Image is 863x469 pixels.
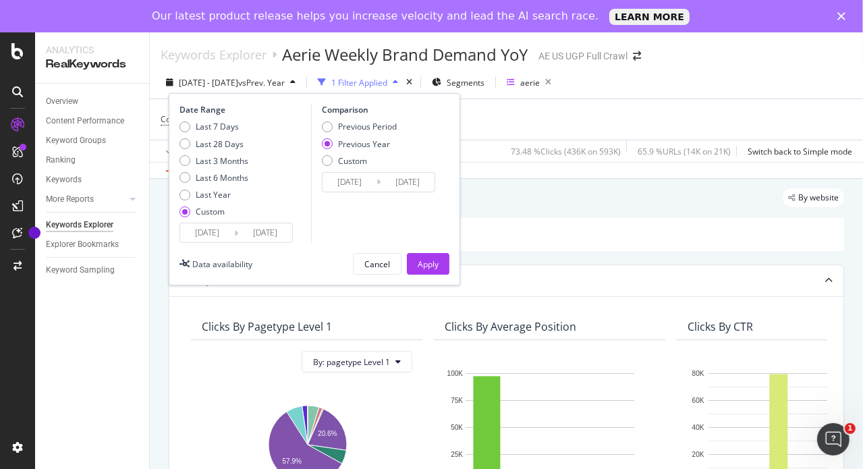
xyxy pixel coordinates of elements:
text: 75K [451,397,463,404]
span: 1 [845,423,856,434]
text: 20.6% [318,430,337,437]
div: Custom [196,206,225,217]
input: Start Date [180,223,234,242]
div: Content Performance [46,114,124,128]
div: Previous Period [322,121,397,132]
div: Last 3 Months [179,155,248,167]
div: Last 7 Days [196,121,239,132]
div: Aerie Weekly Brand Demand YoY [282,43,528,66]
input: End Date [381,173,435,192]
div: AE US UGP Full Crawl [538,49,628,63]
div: Keywords Explorer [46,218,113,232]
button: Cancel [353,253,401,275]
div: arrow-right-arrow-left [633,51,641,61]
div: More Reports [46,192,94,206]
button: Apply [407,253,449,275]
div: Analytics [46,43,138,57]
div: Custom [322,155,397,167]
span: Segments [447,77,484,88]
span: By website [798,194,839,202]
a: Keywords Explorer [161,47,267,62]
text: 57.9% [283,458,302,465]
text: 60K [692,397,704,404]
div: Last 7 Days [179,121,248,132]
div: Keyword Groups [46,134,106,148]
a: Ranking [46,153,140,167]
div: Apply [418,258,439,270]
a: Keyword Groups [46,134,140,148]
a: Content Performance [46,114,140,128]
a: More Reports [46,192,126,206]
span: vs Prev. Year [238,77,285,88]
div: Clicks By pagetype Level 1 [202,320,332,333]
div: RealKeywords [46,57,138,72]
a: Overview [46,94,140,109]
div: Last 28 Days [196,138,244,150]
div: Last 6 Months [196,172,248,184]
text: 50K [451,424,463,431]
div: Comparison [322,104,439,115]
div: Cancel [364,258,390,270]
span: By: pagetype Level 1 [313,356,390,368]
text: 25K [451,451,463,458]
div: Last 6 Months [179,172,248,184]
div: Our latest product release helps you increase velocity and lead the AI search race. [152,9,598,23]
a: Keywords Explorer [46,218,140,232]
div: legacy label [783,188,844,207]
div: Previous Year [338,138,390,150]
div: Previous Year [322,138,397,150]
div: 73.48 % Clicks ( 436K on 593K ) [511,146,621,157]
div: Data availability [192,258,252,270]
div: Overview [46,94,78,109]
div: Previous Period [338,121,397,132]
button: 1 Filter Applied [312,72,403,93]
div: Keywords [46,173,82,187]
text: 40K [692,424,704,431]
div: Custom [179,206,248,217]
div: Close [837,12,851,20]
text: 20K [692,451,704,458]
div: Clicks By Average Position [445,320,576,333]
div: times [403,76,415,89]
text: 100K [447,370,464,377]
iframe: Intercom live chat [817,423,850,456]
a: LEARN MORE [609,9,690,25]
div: Switch back to Simple mode [748,146,852,157]
button: Apply [161,140,200,162]
div: Custom [338,155,367,167]
div: Last Year [196,189,231,200]
div: Clicks By CTR [688,320,753,333]
button: [DATE] - [DATE]vsPrev. Year [161,72,301,93]
div: 1 Filter Applied [331,77,387,88]
div: Last 3 Months [196,155,248,167]
a: Explorer Bookmarks [46,238,140,252]
input: End Date [238,223,292,242]
button: Switch back to Simple mode [742,140,852,162]
div: 65.9 % URLs ( 14K on 21K ) [638,146,731,157]
span: Country [161,113,190,125]
div: Last Year [179,189,248,200]
button: By: pagetype Level 1 [302,351,412,373]
input: Start Date [323,173,377,192]
button: Segments [426,72,490,93]
div: Last 28 Days [179,138,248,150]
div: Ranking [46,153,76,167]
div: Keyword Sampling [46,263,115,277]
a: Keyword Sampling [46,263,140,277]
span: [DATE] - [DATE] [179,77,238,88]
div: Date Range [179,104,308,115]
div: aerie [520,77,540,88]
text: 80K [692,370,704,377]
div: Explorer Bookmarks [46,238,119,252]
button: aerie [501,72,557,93]
div: Tooltip anchor [28,227,40,239]
a: Keywords [46,173,140,187]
